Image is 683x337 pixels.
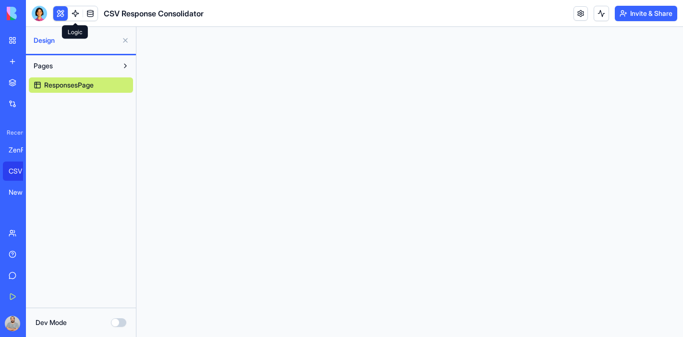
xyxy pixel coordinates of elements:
img: ACg8ocINnUFOES7OJTbiXTGVx5LDDHjA4HP-TH47xk9VcrTT7fmeQxI=s96-c [5,316,20,331]
div: New App [9,187,36,197]
span: Recent [3,129,23,137]
img: logo [7,7,66,20]
div: ZenFlow [9,145,36,155]
a: CSV Response Consolidator [3,162,41,181]
span: Pages [34,61,53,71]
label: Dev Mode [36,318,67,327]
button: Pages [29,58,118,74]
span: CSV Response Consolidator [104,8,204,19]
span: Design [34,36,118,45]
div: CSV Response Consolidator [9,166,36,176]
a: New App [3,183,41,202]
div: Logic [62,25,88,39]
a: ZenFlow [3,140,41,160]
span: ResponsesPage [44,80,94,90]
a: ResponsesPage [29,77,133,93]
button: Invite & Share [615,6,677,21]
